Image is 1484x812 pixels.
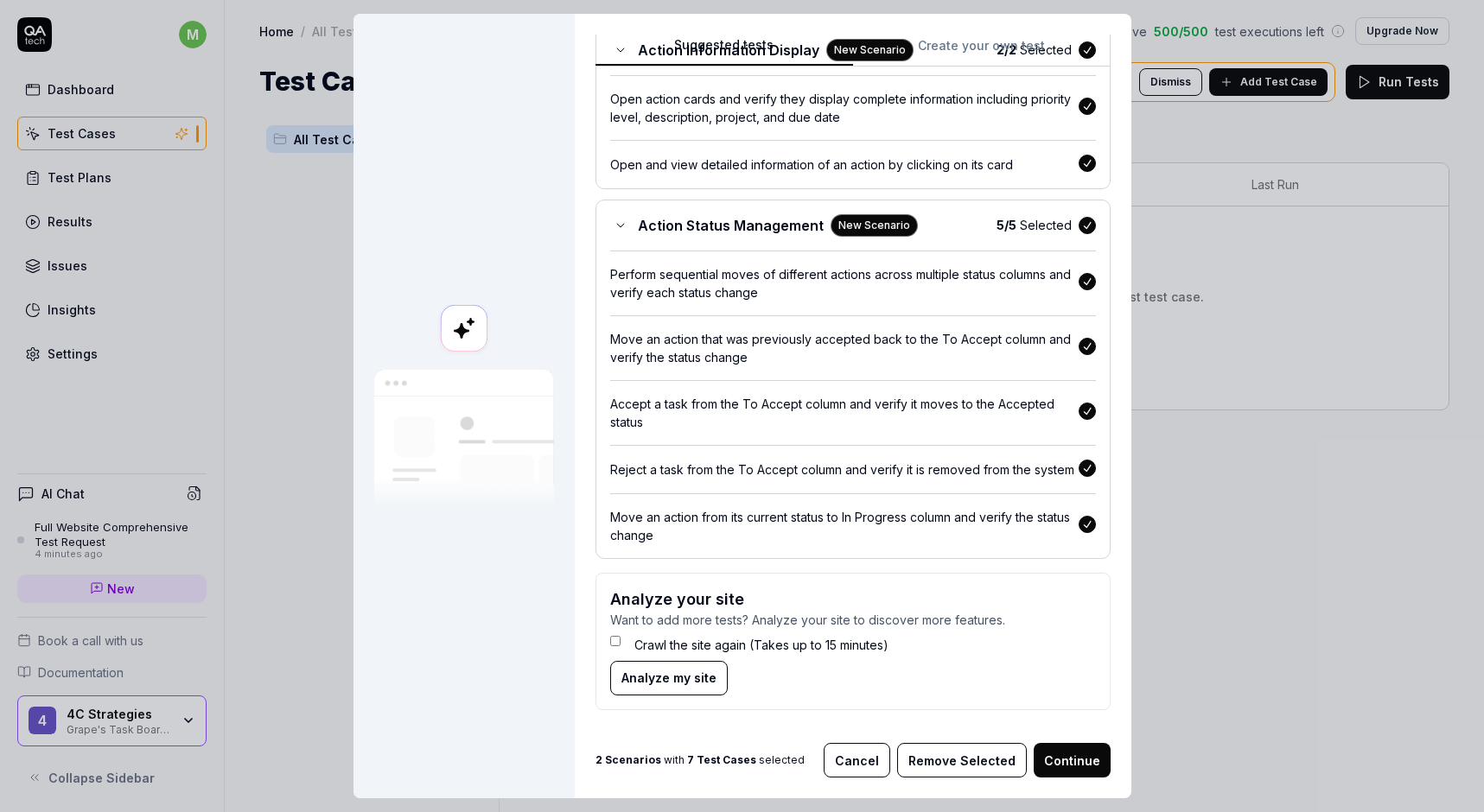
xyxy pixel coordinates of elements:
[610,330,1079,366] div: Move an action that was previously accepted back to the To Accept column and verify the status ch...
[634,636,888,654] label: Crawl the site again (Takes up to 15 minutes)
[374,370,554,507] img: Our AI scans your site and suggests things to test
[596,35,853,67] button: Suggested tests
[596,753,661,766] b: 2 Scenarios
[610,90,1079,126] div: Open action cards and verify they display complete information including priority level, descript...
[610,460,1079,479] div: Reject a task from the To Accept column and verify it is removed from the system
[997,218,1016,232] b: 5 / 5
[610,661,728,695] button: Analyze my site
[610,611,1096,629] p: Want to add more tests? Analyze your site to discover more features.
[1034,743,1111,777] button: Continue
[897,743,1027,777] button: Remove Selected
[687,753,756,766] b: 7 Test Cases
[610,265,1079,301] div: Perform sequential moves of different actions across multiple status columns and verify each stat...
[638,215,824,236] span: Action Status Management
[621,669,717,687] span: Analyze my site
[824,743,890,777] button: Cancel
[610,155,1079,174] div: Open and view detailed information of an action by clicking on its card
[596,752,805,768] span: with selected
[853,35,1111,67] button: Create your own test
[610,395,1079,431] div: Accept a task from the To Accept column and verify it moves to the Accepted status
[997,216,1072,234] span: Selected
[610,587,1096,611] h3: Analyze your site
[610,508,1079,544] div: Move an action from its current status to In Progress column and verify the status change
[831,214,918,237] div: New Scenario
